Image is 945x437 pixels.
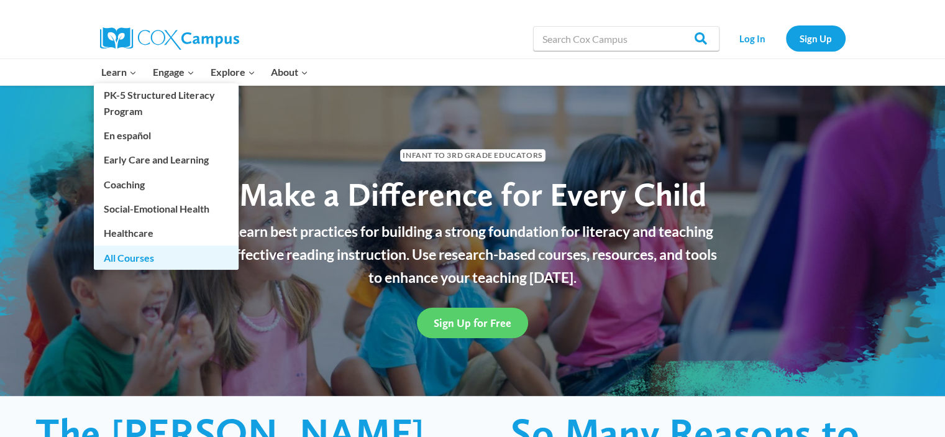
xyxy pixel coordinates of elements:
button: Child menu of Engage [145,59,203,85]
img: Cox Campus [100,27,239,50]
input: Search Cox Campus [533,26,719,51]
button: Child menu of Explore [203,59,263,85]
a: Healthcare [94,221,239,245]
nav: Secondary Navigation [726,25,846,51]
a: PK-5 Structured Literacy Program [94,83,239,123]
a: All Courses [94,246,239,269]
a: Early Care and Learning [94,148,239,172]
p: Learn best practices for building a strong foundation for literacy and teaching effective reading... [221,220,724,288]
button: Child menu of About [263,59,316,85]
a: Social-Emotional Health [94,197,239,221]
button: Child menu of Learn [94,59,145,85]
a: En español [94,124,239,147]
a: Sign Up for Free [417,308,528,338]
a: Log In [726,25,780,51]
a: Coaching [94,172,239,196]
span: Infant to 3rd Grade Educators [400,149,546,161]
span: Make a Difference for Every Child [239,175,706,214]
a: Sign Up [786,25,846,51]
nav: Primary Navigation [94,59,316,85]
span: Sign Up for Free [434,316,511,329]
